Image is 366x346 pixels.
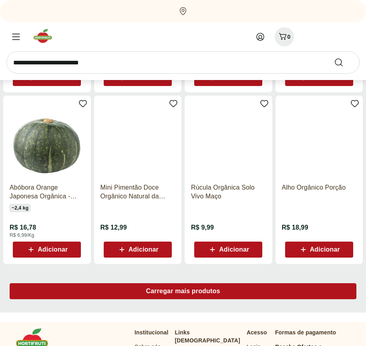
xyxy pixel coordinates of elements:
span: R$ 18,99 [282,223,308,232]
a: Alho Orgânico Porção [282,183,357,201]
span: R$ 9,99 [191,223,214,232]
p: Institucional [135,328,169,336]
img: Abóbora Orange Japonesa Orgânica - Bandeja [10,102,84,177]
span: Adicionar [38,246,68,253]
a: Carregar mais produtos [10,283,356,302]
img: Alho Orgânico Porção [282,102,357,177]
button: Adicionar [285,242,353,258]
a: Rúcula Orgânica Solo Vivo Maço [191,183,266,201]
span: 0 [288,34,291,40]
button: Adicionar [13,242,81,258]
p: Acesso [247,328,267,336]
img: Rúcula Orgânica Solo Vivo Maço [191,102,266,177]
button: Adicionar [104,242,172,258]
span: Adicionar [129,246,159,253]
span: R$ 16,78 [10,223,36,232]
input: search [6,51,360,74]
span: Carregar mais produtos [146,288,220,294]
img: Mini Pimentão Doce Orgânico Natural da Terra 200g [101,102,175,177]
a: Mini Pimentão Doce Orgânico Natural da Terra 200g [101,183,175,201]
button: Menu [6,27,26,46]
span: R$ 12,99 [101,223,127,232]
span: Adicionar [219,246,249,253]
button: Adicionar [194,242,262,258]
span: R$ 6,99/Kg [10,232,34,238]
img: Hortifruti [32,28,59,44]
span: Adicionar [310,246,340,253]
button: Carrinho [275,27,294,46]
a: Abóbora Orange Japonesa Orgânica - Bandeja [10,183,84,201]
span: ~ 2,4 kg [10,204,30,212]
p: Formas de pagamento [275,328,350,336]
button: Submit Search [334,58,353,67]
p: Links [DEMOGRAPHIC_DATA] [175,328,240,344]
